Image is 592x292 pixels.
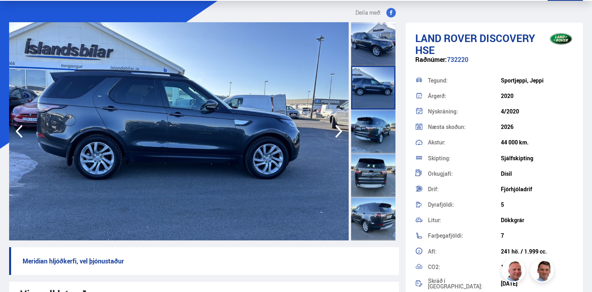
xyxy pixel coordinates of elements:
img: FbJEzSuNWCJXmdc-.webp [531,260,555,284]
div: 5 [501,202,573,208]
div: 2026 [501,124,573,130]
button: Opna LiveChat spjallviðmót [6,3,30,27]
div: 732220 [415,56,573,71]
div: 7 [501,232,573,239]
div: Nýskráning: [428,109,500,114]
div: Drif: [428,186,500,192]
div: 241 hö. / 1.999 cc. [501,248,573,255]
div: 197 g/km [501,264,573,270]
div: Afl: [428,249,500,254]
div: Tegund: [428,78,500,83]
div: [DATE] [501,280,573,287]
p: Meridian hljóðkerfi, vel þjónustaður [9,247,399,275]
div: Skipting: [428,156,500,161]
div: Næsta skoðun: [428,124,500,130]
img: siFngHWaQ9KaOqBr.png [503,260,527,284]
div: CO2: [428,264,500,270]
span: Land Rover [415,31,477,45]
div: 44 000 km. [501,139,573,146]
div: Sjálfskipting [501,155,573,161]
div: Dökkgrár [501,217,573,223]
div: Orkugjafi: [428,171,500,177]
div: Akstur: [428,140,500,145]
div: Farþegafjöldi: [428,233,500,238]
div: Dyrafjöldi: [428,202,500,207]
div: Skráð í [GEOGRAPHIC_DATA]: [428,278,500,289]
div: Árgerð: [428,93,500,99]
div: Fjórhjóladrif [501,186,573,192]
span: Raðnúmer: [415,55,447,64]
div: Sportjeppi, Jeppi [501,77,573,84]
div: Dísil [501,171,573,177]
img: brand logo [545,27,577,51]
span: Deila með: [355,8,382,17]
div: Litur: [428,217,500,223]
button: Deila með: [352,8,399,17]
img: 1645285.jpeg [9,22,349,240]
span: Discovery HSE [415,31,535,57]
div: 2020 [501,93,573,99]
div: 4/2020 [501,108,573,115]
